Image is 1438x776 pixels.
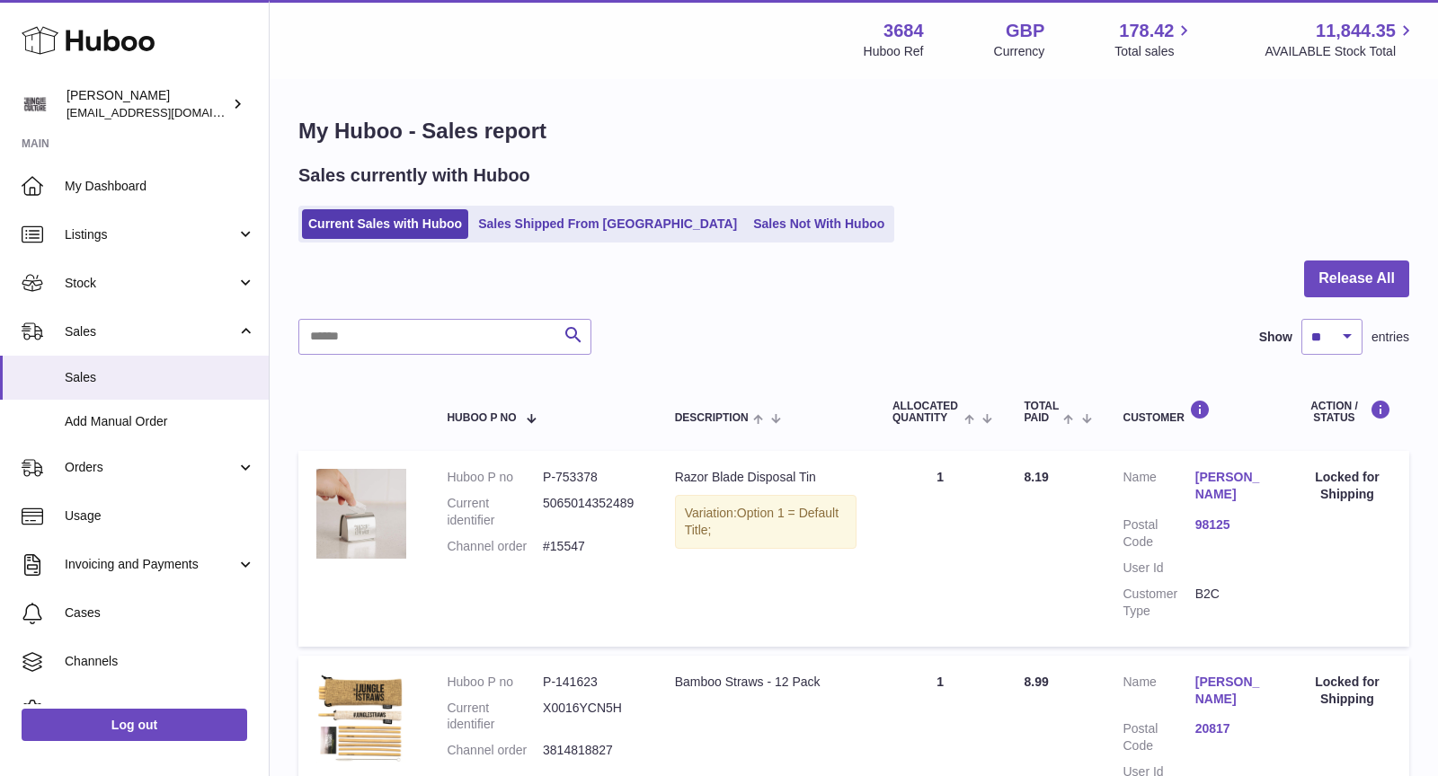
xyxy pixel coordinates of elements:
[1006,19,1044,43] strong: GBP
[65,653,255,670] span: Channels
[1119,19,1174,43] span: 178.42
[447,674,543,691] dt: Huboo P no
[1114,43,1194,60] span: Total sales
[1123,674,1195,712] dt: Name
[1123,400,1267,424] div: Customer
[675,412,749,424] span: Description
[65,507,255,525] span: Usage
[1114,19,1194,60] a: 178.42 Total sales
[447,412,516,424] span: Huboo P no
[1195,516,1267,533] a: 98125
[65,701,255,719] span: Settings
[685,506,839,537] span: Option 1 = Default Title;
[1371,329,1409,346] span: entries
[447,742,543,759] dt: Channel order
[447,700,543,734] dt: Current identifier
[1024,401,1059,424] span: Total paid
[22,709,247,741] a: Log out
[1316,19,1396,43] span: 11,844.35
[67,87,228,121] div: [PERSON_NAME]
[1259,329,1292,346] label: Show
[543,742,639,759] dd: 3814818827
[472,209,743,239] a: Sales Shipped From [GEOGRAPHIC_DATA]
[65,459,236,476] span: Orders
[65,323,236,340] span: Sales
[543,674,639,691] dd: P-141623
[1303,674,1391,708] div: Locked for Shipping
[864,43,924,60] div: Huboo Ref
[675,469,857,486] div: Razor Blade Disposal Tin
[1304,260,1409,297] button: Release All
[447,538,543,555] dt: Channel order
[1303,400,1391,424] div: Action / Status
[1123,720,1195,754] dt: Postal Code
[67,105,264,119] span: [EMAIL_ADDRESS][DOMAIN_NAME]
[65,369,255,386] span: Sales
[1195,469,1267,503] a: [PERSON_NAME]
[543,700,639,734] dd: X0016YCN5H
[1303,469,1391,503] div: Locked for Shipping
[1265,43,1416,60] span: AVAILABLE Stock Total
[1024,470,1048,484] span: 8.19
[316,674,406,763] img: $_57.PNG
[1195,674,1267,708] a: [PERSON_NAME]
[316,469,406,559] img: razor-blade-recycling-bank.jpg
[994,43,1045,60] div: Currency
[543,469,639,486] dd: P-753378
[1123,469,1195,507] dt: Name
[447,495,543,529] dt: Current identifier
[543,538,639,555] dd: #15547
[543,495,639,529] dd: 5065014352489
[1123,560,1195,577] dt: User Id
[65,226,236,243] span: Listings
[65,178,255,195] span: My Dashboard
[1123,516,1195,551] dt: Postal Code
[65,604,255,622] span: Cases
[1265,19,1416,60] a: 11,844.35 AVAILABLE Stock Total
[302,209,468,239] a: Current Sales with Huboo
[883,19,924,43] strong: 3684
[892,401,960,424] span: ALLOCATED Quantity
[298,117,1409,145] h1: My Huboo - Sales report
[22,91,49,118] img: theinternationalventure@gmail.com
[65,556,236,573] span: Invoicing and Payments
[447,469,543,486] dt: Huboo P no
[874,451,1007,646] td: 1
[675,674,857,691] div: Bamboo Straws - 12 Pack
[747,209,891,239] a: Sales Not With Huboo
[1123,586,1195,620] dt: Customer Type
[1195,586,1267,620] dd: B2C
[298,163,530,188] h2: Sales currently with Huboo
[65,275,236,292] span: Stock
[1195,720,1267,737] a: 20817
[675,495,857,549] div: Variation:
[1024,675,1048,689] span: 8.99
[65,413,255,430] span: Add Manual Order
